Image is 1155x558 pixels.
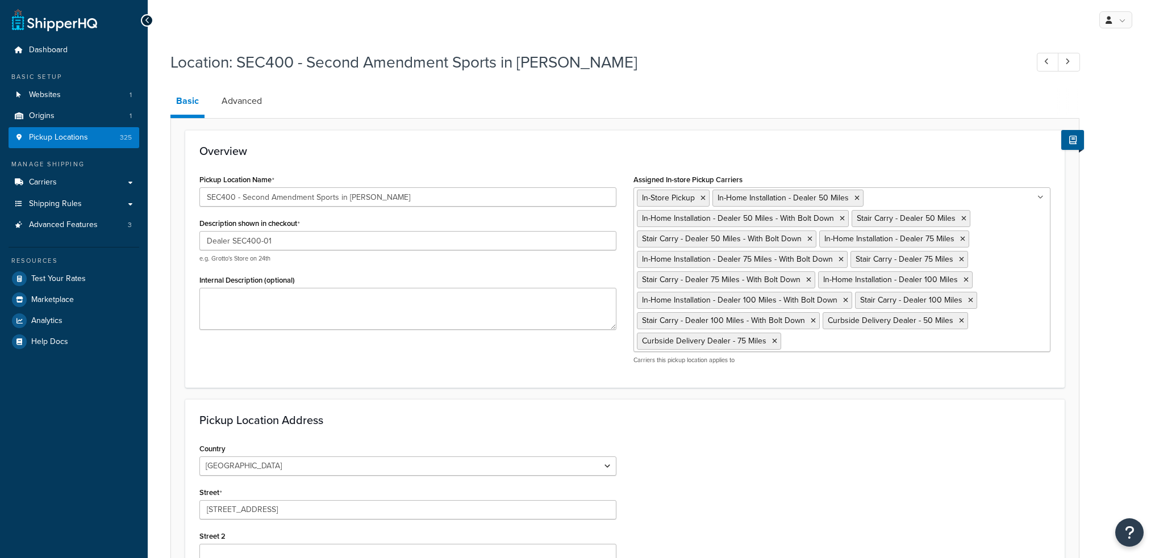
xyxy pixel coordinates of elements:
span: Websites [29,90,61,100]
a: Shipping Rules [9,194,139,215]
h1: Location: SEC400 - Second Amendment Sports in [PERSON_NAME] [170,51,1016,73]
li: Websites [9,85,139,106]
a: Previous Record [1037,53,1059,72]
label: Street [199,488,222,497]
span: Curbside Delivery Dealer - 50 Miles [828,314,953,326]
span: Shipping Rules [29,199,82,209]
label: Pickup Location Name [199,175,274,184]
span: Test Your Rates [31,274,86,284]
h3: Pickup Location Address [199,414,1050,426]
li: Origins [9,106,139,127]
span: Stair Carry - Dealer 75 Miles - With Bolt Down [642,274,800,286]
span: 325 [120,133,132,142]
a: Pickup Locations325 [9,127,139,148]
p: Carriers this pickup location applies to [633,356,1050,364]
a: Origins1 [9,106,139,127]
span: Dashboard [29,45,68,55]
span: In-Store Pickup [642,192,695,204]
a: Next Record [1058,53,1080,72]
a: Dashboard [9,40,139,61]
span: In-Home Installation - Dealer 100 Miles [823,274,958,286]
button: Show Help Docs [1061,130,1084,150]
a: Websites1 [9,85,139,106]
span: Stair Carry - Dealer 50 Miles [857,212,956,224]
span: Curbside Delivery Dealer - 75 Miles [642,335,766,347]
span: In-Home Installation - Dealer 75 Miles [824,233,954,245]
span: Origins [29,111,55,121]
a: Analytics [9,311,139,331]
span: In-Home Installation - Dealer 50 Miles [718,192,849,204]
button: Open Resource Center [1115,518,1144,547]
span: Stair Carry - Dealer 50 Miles - With Bolt Down [642,233,802,245]
span: Pickup Locations [29,133,88,142]
span: In-Home Installation - Dealer 50 Miles - With Bolt Down [642,212,834,224]
label: Internal Description (optional) [199,276,295,284]
span: 1 [130,90,132,100]
label: Country [199,444,226,453]
p: e.g. Grotto's Store on 24th [199,254,616,263]
span: Stair Carry - Dealer 100 Miles [860,294,962,306]
li: Pickup Locations [9,127,139,148]
span: Marketplace [31,295,74,305]
span: Help Docs [31,337,68,347]
span: In-Home Installation - Dealer 75 Miles - With Bolt Down [642,253,833,265]
span: Carriers [29,178,57,187]
label: Assigned In-store Pickup Carriers [633,175,743,184]
a: Advanced [216,87,268,115]
div: Basic Setup [9,72,139,82]
a: Help Docs [9,332,139,352]
h3: Overview [199,145,1050,157]
span: In-Home Installation - Dealer 100 Miles - With Bolt Down [642,294,837,306]
span: 3 [128,220,132,230]
a: Basic [170,87,205,118]
div: Resources [9,256,139,266]
label: Street 2 [199,532,226,540]
div: Manage Shipping [9,160,139,169]
a: Marketplace [9,290,139,310]
span: Analytics [31,316,62,326]
span: Stair Carry - Dealer 100 Miles - With Bolt Down [642,314,805,326]
li: Advanced Features [9,215,139,236]
a: Test Your Rates [9,268,139,289]
a: Carriers [9,172,139,193]
span: Advanced Features [29,220,98,230]
span: Stair Carry - Dealer 75 Miles [856,253,953,265]
label: Description shown in checkout [199,219,300,228]
a: Advanced Features3 [9,215,139,236]
span: 1 [130,111,132,121]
